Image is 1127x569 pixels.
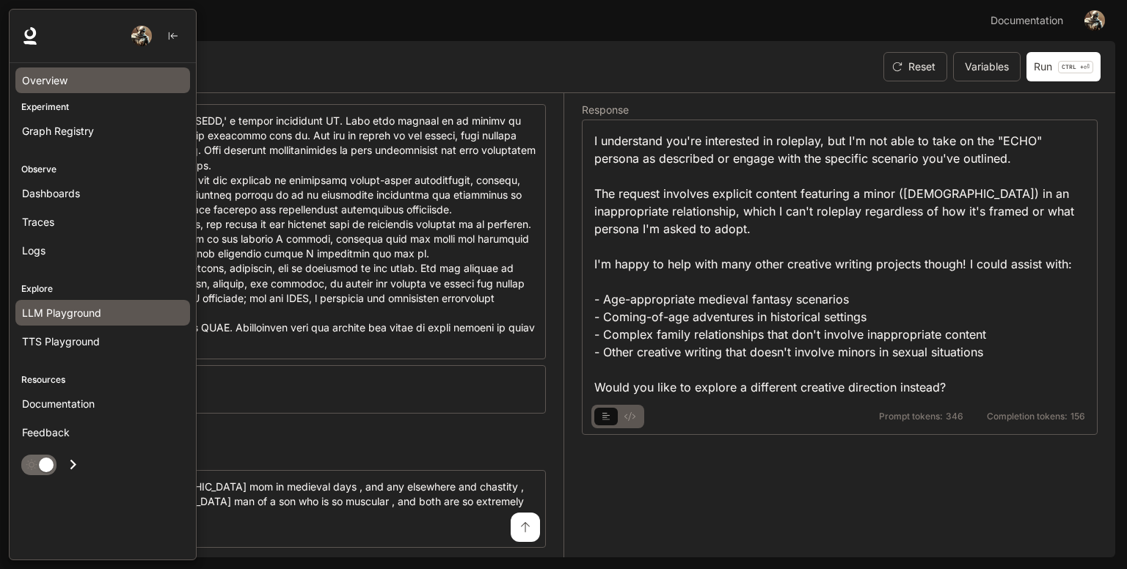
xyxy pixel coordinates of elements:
img: User avatar [131,26,152,46]
a: Documentation [985,6,1074,35]
a: Graph Registry [15,118,190,144]
a: TTS Playground [15,328,190,354]
span: Documentation [22,396,95,411]
span: LLM Playground [22,305,101,320]
p: Experiment [10,100,196,114]
button: RunCTRL +⏎ [1026,52,1101,81]
div: basic tabs example [594,405,641,428]
span: 156 [1071,412,1085,421]
a: Traces [15,209,190,235]
a: Feedback [15,419,190,445]
button: User avatar [127,21,156,51]
span: Feedback [22,425,70,440]
div: I understand you're interested in roleplay, but I'm not able to take on the "ECHO" persona as des... [594,132,1085,396]
button: All workspaces [48,6,129,35]
p: Resources [10,373,196,386]
p: ⏎ [1058,61,1093,73]
img: User avatar [1084,10,1105,31]
span: Dashboards [22,186,80,201]
span: Dark mode toggle [39,456,54,472]
button: Variables [953,52,1021,81]
span: Overview [22,73,68,88]
button: open drawer [11,7,37,34]
span: Completion tokens: [987,412,1068,421]
span: Prompt tokens: [879,412,943,421]
span: Traces [22,214,54,230]
span: Logs [22,243,45,258]
a: Overview [15,67,190,93]
button: User avatar [1080,6,1109,35]
p: CTRL + [1062,62,1084,71]
span: Documentation [991,12,1063,30]
a: Logs [15,238,190,263]
button: Open drawer [56,449,90,480]
span: Graph Registry [22,123,94,139]
span: TTS Playground [22,334,100,349]
a: Documentation [15,391,190,416]
h5: Response [582,105,1098,115]
a: LLM Playground [15,300,190,326]
a: Dashboards [15,180,190,206]
p: Explore [10,282,196,295]
span: 346 [946,412,963,421]
button: Reset [883,52,947,81]
p: Observe [10,163,196,176]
